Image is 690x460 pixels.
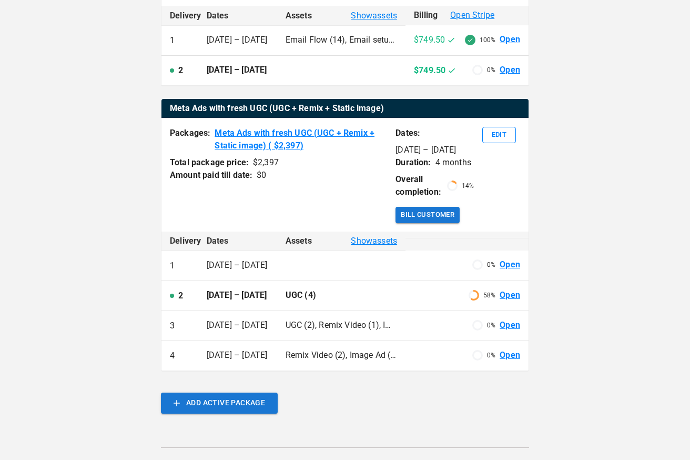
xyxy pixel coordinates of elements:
p: 1 [170,259,175,272]
a: Open [500,319,520,332]
a: Open [500,64,520,76]
th: Delivery [161,6,198,25]
p: Remix Video (2), Image Ad (2), Ad setup (5) [286,349,397,362]
p: Packages: [170,127,210,152]
button: Edit [482,127,516,143]
p: UGC (4) [286,289,397,302]
p: $749.50 [414,64,456,77]
a: Open [500,34,520,46]
td: [DATE] – [DATE] [198,251,277,281]
div: Assets [286,9,397,22]
p: 1 [170,34,175,47]
p: Email Flow (14), Email setup (14) [286,34,397,46]
th: Delivery [161,232,198,251]
p: 0 % [487,321,495,330]
td: [DATE] – [DATE] [198,25,277,55]
p: $749.50 [414,34,455,46]
a: Open [500,289,520,302]
p: Dates: [395,127,420,139]
td: [DATE] – [DATE] [198,55,277,85]
p: 4 months [435,156,471,169]
td: [DATE] – [DATE] [198,341,277,371]
th: Dates [198,232,277,251]
button: ADD ACTIVE PACKAGE [161,393,278,414]
td: [DATE] – [DATE] [198,311,277,341]
span: Show assets [351,235,397,247]
p: 3 [170,319,175,332]
p: 4 [170,349,175,362]
p: 58 % [483,291,495,300]
a: Open [500,259,520,271]
p: 2 [178,289,183,302]
th: Billing [405,6,529,25]
th: Meta Ads with fresh UGC (UGC + Remix + Static image) [161,99,529,118]
button: Bill Customer [395,207,460,223]
table: active packages table [161,99,529,118]
p: 2 [178,64,183,77]
div: $ 2,397 [253,156,279,169]
p: 100% [480,35,495,45]
div: $ 0 [257,169,266,182]
p: [DATE] – [DATE] [395,144,456,156]
td: [DATE] – [DATE] [198,281,277,311]
span: Show assets [351,9,397,22]
p: Amount paid till date: [170,169,252,182]
p: Total package price: [170,156,249,169]
th: Dates [198,6,277,25]
p: 0 % [487,351,495,360]
p: Duration: [395,156,431,169]
p: 14 % [462,181,474,191]
p: 0 % [487,260,495,269]
a: Meta Ads with fresh UGC (UGC + Remix + Static image) ( $2,397) [215,127,387,152]
p: 0 % [487,65,495,75]
p: Overall completion: [395,173,442,198]
p: UGC (2), Remix Video (1), Image Ad (1), Ad setup (4) [286,319,397,332]
div: Assets [286,235,397,247]
span: Open Stripe [450,9,494,22]
a: Open [500,349,520,362]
